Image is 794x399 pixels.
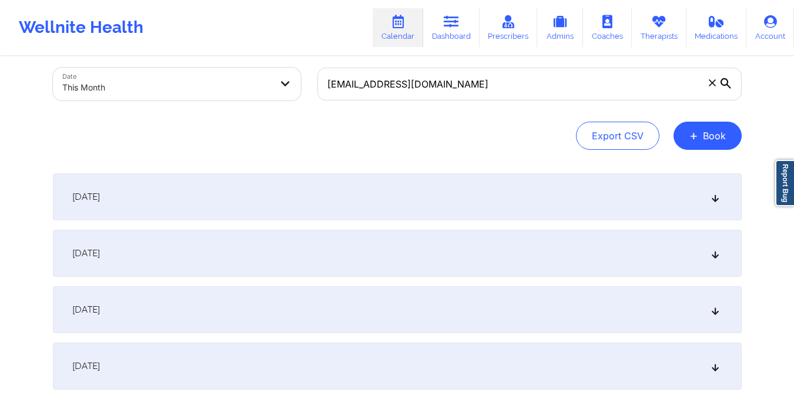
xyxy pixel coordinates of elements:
[72,247,100,259] span: [DATE]
[62,75,272,100] div: This Month
[775,160,794,206] a: Report Bug
[576,122,659,150] button: Export CSV
[746,8,794,47] a: Account
[72,191,100,203] span: [DATE]
[423,8,480,47] a: Dashboard
[72,360,100,372] span: [DATE]
[689,132,698,139] span: +
[480,8,538,47] a: Prescribers
[632,8,686,47] a: Therapists
[72,304,100,316] span: [DATE]
[373,8,423,47] a: Calendar
[686,8,747,47] a: Medications
[583,8,632,47] a: Coaches
[317,68,742,100] input: Search by patient email
[537,8,583,47] a: Admins
[674,122,742,150] button: +Book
